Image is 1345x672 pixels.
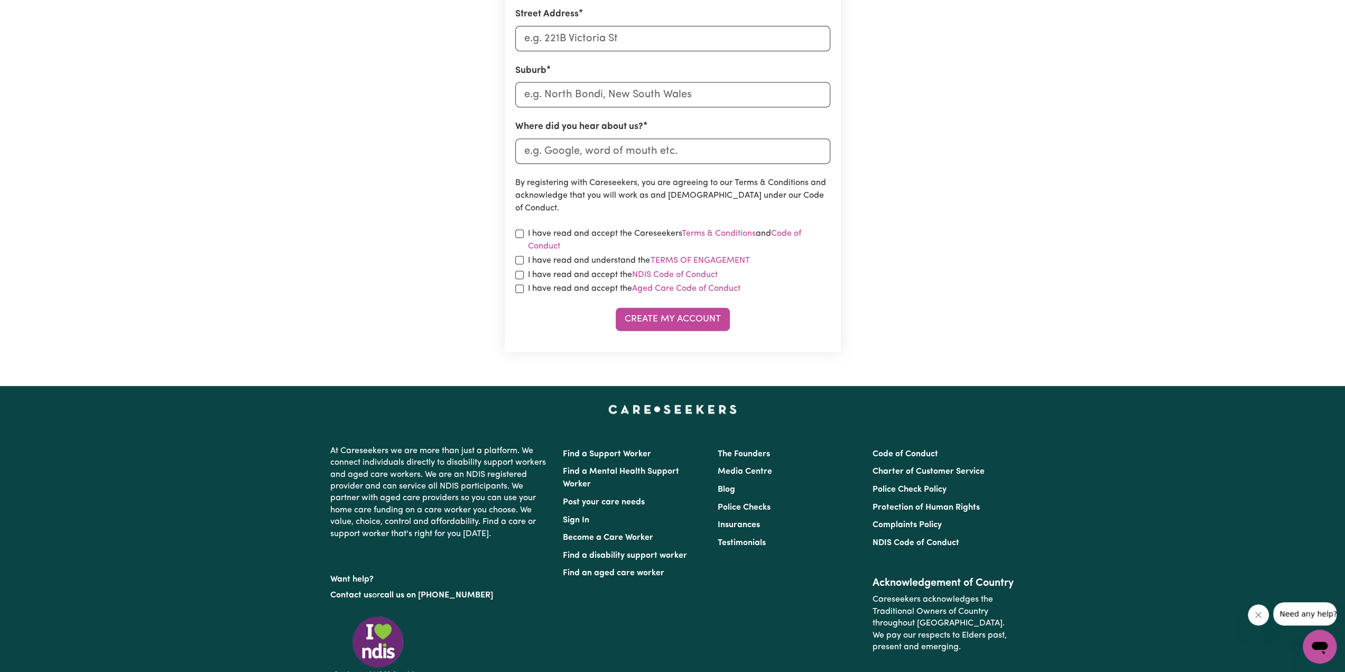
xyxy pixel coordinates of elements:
label: Street Address [515,7,579,21]
p: By registering with Careseekers, you are agreeing to our Terms & Conditions and acknowledge that ... [515,177,830,215]
a: Aged Care Code of Conduct [632,284,740,293]
a: Complaints Policy [873,521,942,529]
input: e.g. 221B Victoria St [515,26,830,51]
a: Code of Conduct [528,229,801,251]
span: Need any help? [6,7,64,16]
a: call us on [PHONE_NUMBER] [380,591,493,600]
a: NDIS Code of Conduct [873,539,959,547]
a: Blog [718,485,735,494]
a: Find a disability support worker [563,551,687,560]
h2: Acknowledgement of Country [873,577,1015,590]
label: I have read and accept the Careseekers and [528,227,830,253]
a: Code of Conduct [873,450,938,458]
button: Create My Account [616,308,730,331]
label: I have read and understand the [528,254,750,268]
input: e.g. Google, word of mouth etc. [515,139,830,164]
label: Suburb [515,64,546,78]
a: Post your care needs [563,498,645,507]
label: I have read and accept the [528,269,718,281]
p: or [330,585,550,605]
iframe: Button to launch messaging window [1303,630,1337,664]
a: Protection of Human Rights [873,503,980,512]
a: Testimonials [718,539,766,547]
iframe: Message from company [1273,602,1337,625]
a: Contact us [330,591,372,600]
input: e.g. North Bondi, New South Wales [515,82,830,107]
a: NDIS Code of Conduct [632,271,718,279]
a: Charter of Customer Service [873,467,985,476]
label: Where did you hear about us? [515,120,643,134]
p: At Careseekers we are more than just a platform. We connect individuals directly to disability su... [330,441,550,544]
a: Find an aged care worker [563,569,664,577]
a: Careseekers home page [608,405,737,413]
p: Want help? [330,569,550,585]
button: I have read and understand the [650,254,750,268]
a: The Founders [718,450,770,458]
a: Police Check Policy [873,485,947,494]
a: Insurances [718,521,760,529]
label: I have read and accept the [528,282,740,295]
a: Police Checks [718,503,771,512]
a: Sign In [563,516,589,524]
iframe: Close message [1248,604,1269,625]
a: Find a Mental Health Support Worker [563,467,679,489]
p: Careseekers acknowledges the Traditional Owners of Country throughout [GEOGRAPHIC_DATA]. We pay o... [873,590,1015,657]
a: Terms & Conditions [682,229,756,238]
a: Media Centre [718,467,772,476]
a: Become a Care Worker [563,533,653,542]
a: Find a Support Worker [563,450,651,458]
